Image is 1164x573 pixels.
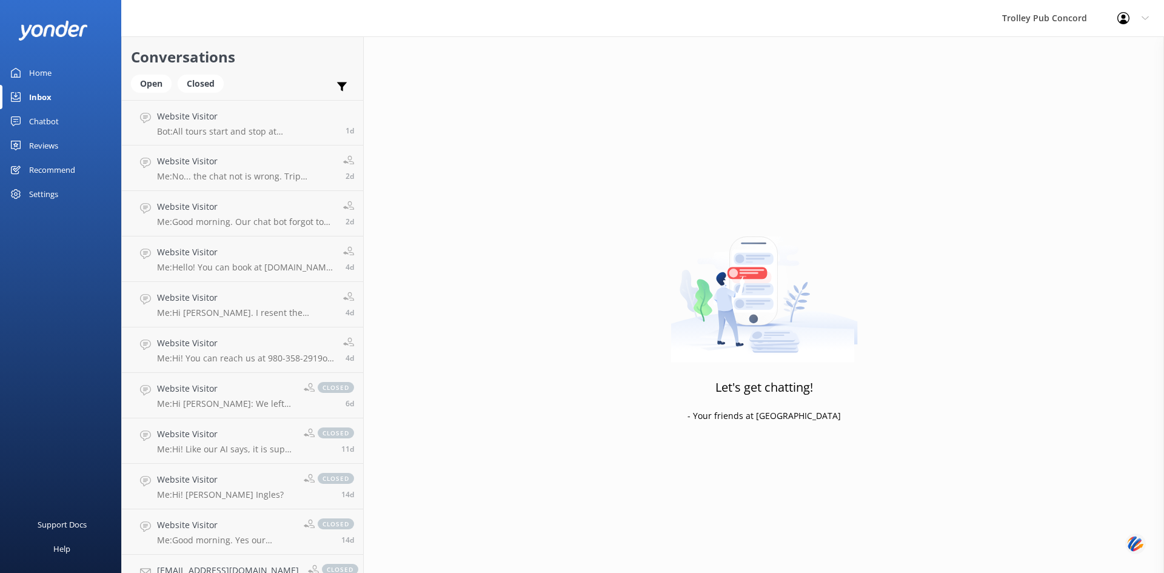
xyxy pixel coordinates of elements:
img: svg+xml;base64,PHN2ZyB3aWR0aD0iNDQiIGhlaWdodD0iNDQiIHZpZXdCb3g9IjAgMCA0NCA0NCIgZmlsbD0ibm9uZSIgeG... [1125,532,1146,555]
span: Sep 01 2025 11:24am (UTC -05:00) America/Cancun [341,489,354,500]
span: Sep 11 2025 11:17am (UTC -05:00) America/Cancun [346,307,354,318]
span: closed [318,427,354,438]
div: Settings [29,182,58,206]
p: - Your friends at [GEOGRAPHIC_DATA] [687,409,841,423]
h4: Website Visitor [157,518,295,532]
div: Chatbot [29,109,59,133]
span: closed [318,382,354,393]
a: Closed [178,76,230,90]
div: Open [131,75,172,93]
p: Me: Hi! You can reach us at 980-358-2919or [PERSON_NAME][EMAIL_ADDRESS][DOMAIN_NAME] We have a gr... [157,353,334,364]
p: Me: Good morning. Our chat bot forgot to mention, we sell beer cider and [PERSON_NAME] at a VERY ... [157,216,334,227]
p: Me: No... the chat not is wrong. Trip insurance is for the whole group. [157,171,334,182]
p: Me: Hi [PERSON_NAME]. I resent the confirmation. Let me know if you didn't get it. You may want t... [157,307,334,318]
div: Inbox [29,85,52,109]
div: Home [29,61,52,85]
span: Sep 13 2025 02:33pm (UTC -05:00) America/Cancun [346,126,354,136]
img: yonder-white-logo.png [18,21,88,41]
p: Me: Hello! You can book at [DOMAIN_NAME][URL]. click Book now. Pick your tour! Or you can call us... [157,262,334,273]
span: closed [318,473,354,484]
span: Sep 08 2025 11:32am (UTC -05:00) America/Cancun [346,398,354,409]
p: Me: Good morning. Yes our chatbot gave proper details about contact. I will suggest starting with... [157,535,295,546]
h4: Website Visitor [157,246,334,259]
h4: Website Visitor [157,382,295,395]
h4: Website Visitor [157,337,334,350]
a: Website VisitorMe:Hi! You can reach us at 980-358-2919or [PERSON_NAME][EMAIL_ADDRESS][DOMAIN_NAME... [122,327,363,373]
a: Website VisitorMe:No... the chat not is wrong. Trip insurance is for the whole group.2d [122,146,363,191]
a: Website VisitorMe:Hi [PERSON_NAME]: We left you a voicemail and text about the 27th. We'd love to... [122,373,363,418]
span: Sep 13 2025 09:12am (UTC -05:00) America/Cancun [346,171,354,181]
h4: Website Visitor [157,427,295,441]
div: Closed [178,75,224,93]
a: Website VisitorMe:Hello! You can book at [DOMAIN_NAME][URL]. click Book now. Pick your tour! Or y... [122,236,363,282]
div: Recommend [29,158,75,182]
h4: Website Visitor [157,110,336,123]
h2: Conversations [131,45,354,69]
a: Website VisitorBot:All tours start and stop at [STREET_ADDRESS][DEMOGRAPHIC_DATA]. For more detai... [122,100,363,146]
h4: Website Visitor [157,291,334,304]
span: Sep 13 2025 09:11am (UTC -05:00) America/Cancun [346,216,354,227]
span: Sep 01 2025 11:23am (UTC -05:00) America/Cancun [341,535,354,545]
span: Sep 03 2025 04:06pm (UTC -05:00) America/Cancun [341,444,354,454]
div: Support Docs [38,512,87,537]
a: Website VisitorMe:Hi [PERSON_NAME]. I resent the confirmation. Let me know if you didn't get it. ... [122,282,363,327]
a: Website VisitorMe:Good morning. Yes our chatbot gave proper details about contact. I will suggest... [122,509,363,555]
span: Sep 11 2025 11:18am (UTC -05:00) America/Cancun [346,262,354,272]
a: Website VisitorMe:Good morning. Our chat bot forgot to mention, we sell beer cider and [PERSON_NA... [122,191,363,236]
span: Sep 11 2025 11:16am (UTC -05:00) America/Cancun [346,353,354,363]
div: Help [53,537,70,561]
p: Me: Hi! [PERSON_NAME] Ingles? [157,489,284,500]
img: artwork of a man stealing a conversation from at giant smartphone [671,211,858,363]
span: closed [318,518,354,529]
a: Open [131,76,178,90]
p: Me: Hi! Like our AI says, it is super easy. Just go to [DOMAIN_NAME][URL]. Click on "book now", a... [157,444,295,455]
a: Website VisitorMe:Hi! Like our AI says, it is super easy. Just go to [DOMAIN_NAME][URL]. Click on... [122,418,363,464]
h4: Website Visitor [157,155,334,168]
p: Me: Hi [PERSON_NAME]: We left you a voicemail and text about the 27th. We'd love to have you! Ple... [157,398,295,409]
a: Website VisitorMe:Hi! [PERSON_NAME] Ingles?closed14d [122,464,363,509]
div: Reviews [29,133,58,158]
h3: Let's get chatting! [715,378,813,397]
h4: Website Visitor [157,200,334,213]
p: Bot: All tours start and stop at [STREET_ADDRESS][DEMOGRAPHIC_DATA]. For more details on the rout... [157,126,336,137]
h4: Website Visitor [157,473,284,486]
